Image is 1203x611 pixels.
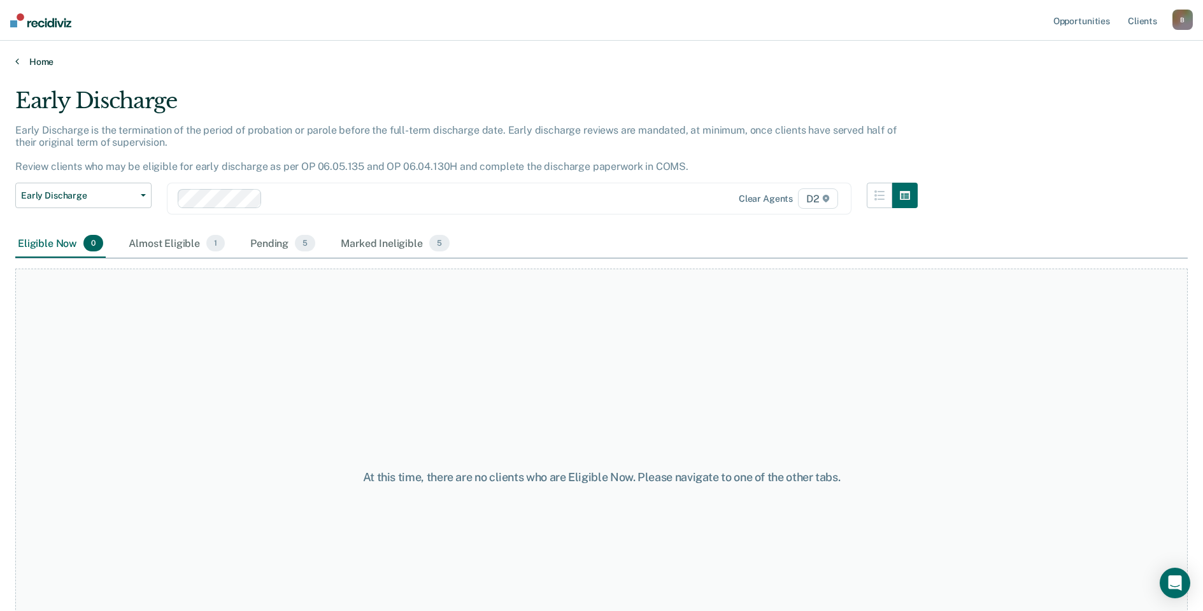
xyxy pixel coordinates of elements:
div: At this time, there are no clients who are Eligible Now. Please navigate to one of the other tabs. [309,470,895,484]
button: B [1172,10,1193,30]
span: 5 [295,235,315,251]
div: Early Discharge [15,88,918,124]
p: Early Discharge is the termination of the period of probation or parole before the full-term disc... [15,124,896,173]
div: Almost Eligible1 [126,230,227,258]
div: Pending5 [248,230,318,258]
span: D2 [798,188,838,209]
img: Recidiviz [10,13,71,27]
span: 1 [206,235,225,251]
span: 0 [83,235,103,251]
span: 5 [429,235,450,251]
div: Clear agents [739,193,793,204]
div: Marked Ineligible5 [338,230,452,258]
a: Home [15,56,1188,67]
div: Eligible Now0 [15,230,106,258]
div: Open Intercom Messenger [1160,568,1190,598]
button: Early Discharge [15,183,152,208]
span: Early Discharge [21,190,136,201]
